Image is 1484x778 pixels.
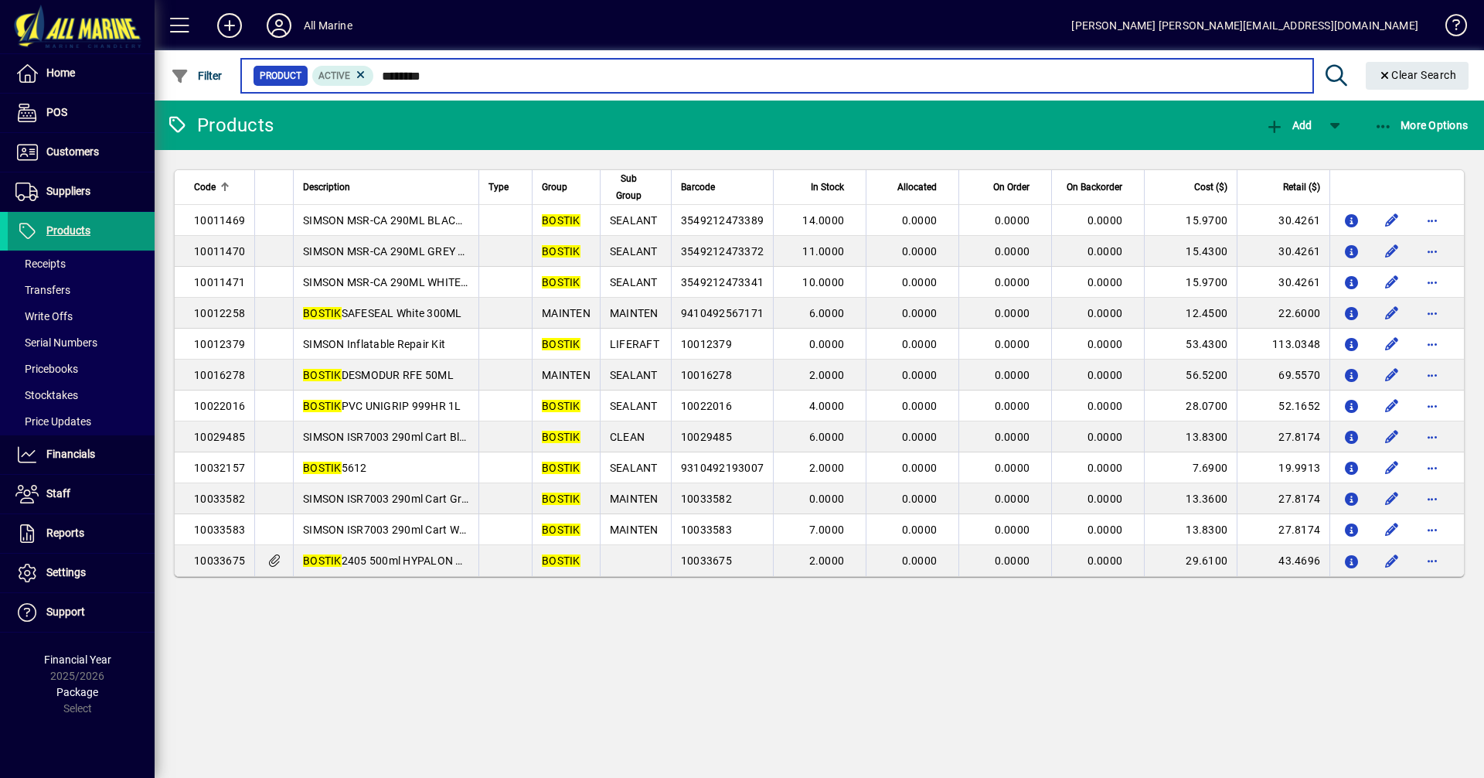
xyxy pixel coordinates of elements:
[1237,236,1329,267] td: 30.4261
[897,179,937,196] span: Allocated
[8,554,155,592] a: Settings
[8,356,155,382] a: Pricebooks
[8,408,155,435] a: Price Updates
[1087,462,1123,474] span: 0.0000
[902,338,938,350] span: 0.0000
[1237,267,1329,298] td: 30.4261
[303,369,454,381] span: DESMODUR RFE 50ML
[1434,3,1465,53] a: Knowledge Base
[995,245,1030,258] span: 0.0000
[1237,360,1329,391] td: 69.5570
[809,431,845,443] span: 6.0000
[902,462,938,474] span: 0.0000
[1420,548,1445,573] button: More options
[171,70,223,82] span: Filter
[995,431,1030,443] span: 0.0000
[1144,205,1237,236] td: 15.9700
[15,363,78,375] span: Pricebooks
[681,431,732,443] span: 10029485
[809,462,845,474] span: 2.0000
[1144,545,1237,576] td: 29.6100
[15,310,73,322] span: Write Offs
[194,431,245,443] span: 10029485
[902,245,938,258] span: 0.0000
[809,400,845,412] span: 4.0000
[902,524,938,536] span: 0.0000
[1370,111,1472,139] button: More Options
[1144,483,1237,514] td: 13.3600
[1087,338,1123,350] span: 0.0000
[542,493,580,505] em: BOSTIK
[303,554,541,567] span: 2405 500ml HYPALON ADHESIVE Part A
[902,493,938,505] span: 0.0000
[1420,394,1445,418] button: More options
[1087,307,1123,319] span: 0.0000
[681,369,732,381] span: 10016278
[610,431,645,443] span: CLEAN
[542,369,591,381] span: MAINTEN
[488,179,522,196] div: Type
[809,493,845,505] span: 0.0000
[681,179,764,196] div: Barcode
[1237,514,1329,545] td: 27.8174
[1237,391,1329,421] td: 52.1652
[1237,452,1329,483] td: 19.9913
[995,307,1030,319] span: 0.0000
[995,276,1030,288] span: 0.0000
[1237,545,1329,576] td: 43.4696
[1087,276,1123,288] span: 0.0000
[809,554,845,567] span: 2.0000
[995,554,1030,567] span: 0.0000
[610,170,648,204] span: Sub Group
[46,67,75,79] span: Home
[488,179,509,196] span: Type
[542,179,591,196] div: Group
[1194,179,1227,196] span: Cost ($)
[194,307,245,319] span: 10012258
[1265,119,1312,131] span: Add
[542,431,580,443] em: BOSTIK
[194,214,245,227] span: 10011469
[681,245,764,258] span: 3549212473372
[783,179,858,196] div: In Stock
[802,214,844,227] span: 14.0000
[1087,431,1123,443] span: 0.0000
[1380,394,1404,418] button: Edit
[876,179,951,196] div: Allocated
[8,593,155,632] a: Support
[1380,486,1404,511] button: Edit
[1087,400,1123,412] span: 0.0000
[1380,208,1404,233] button: Edit
[8,475,155,514] a: Staff
[15,258,66,270] span: Receipts
[303,493,473,505] span: SIMSON ISR7003 290ml Cart Grey
[44,653,111,666] span: Financial Year
[8,251,155,277] a: Receipts
[1380,363,1404,387] button: Edit
[1420,301,1445,326] button: More options
[46,606,85,618] span: Support
[303,400,342,412] em: BOSTIK
[8,54,155,93] a: Home
[318,70,350,81] span: Active
[15,284,70,296] span: Transfers
[902,554,938,567] span: 0.0000
[194,179,216,196] span: Code
[1144,236,1237,267] td: 15.4300
[166,113,274,138] div: Products
[809,338,845,350] span: 0.0000
[8,133,155,172] a: Customers
[8,382,155,408] a: Stocktakes
[1087,493,1123,505] span: 0.0000
[1144,298,1237,329] td: 12.4500
[46,566,86,578] span: Settings
[46,527,84,539] span: Reports
[809,307,845,319] span: 6.0000
[1420,208,1445,233] button: More options
[968,179,1043,196] div: On Order
[46,106,67,118] span: POS
[194,245,245,258] span: 10011470
[1380,517,1404,542] button: Edit
[902,214,938,227] span: 0.0000
[303,524,478,536] span: SIMSON ISR7003 290ml Cart White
